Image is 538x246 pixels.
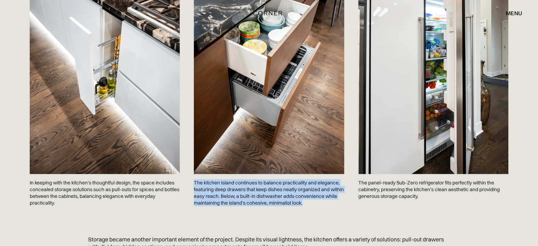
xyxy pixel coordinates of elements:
[30,174,180,212] p: In keeping with the kitchen’s thoughtful design, the space includes concealed storage solutions s...
[499,7,522,19] div: menu
[358,174,508,205] p: The panel-ready Sub-Zero refrigerator fits perfectly within the cabinetry, preserving the kitchen...
[506,10,522,16] div: menu
[250,8,287,18] a: home
[194,174,344,212] p: The kitchen island continues to balance practicality and elegance, featuring deep drawers that ke...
